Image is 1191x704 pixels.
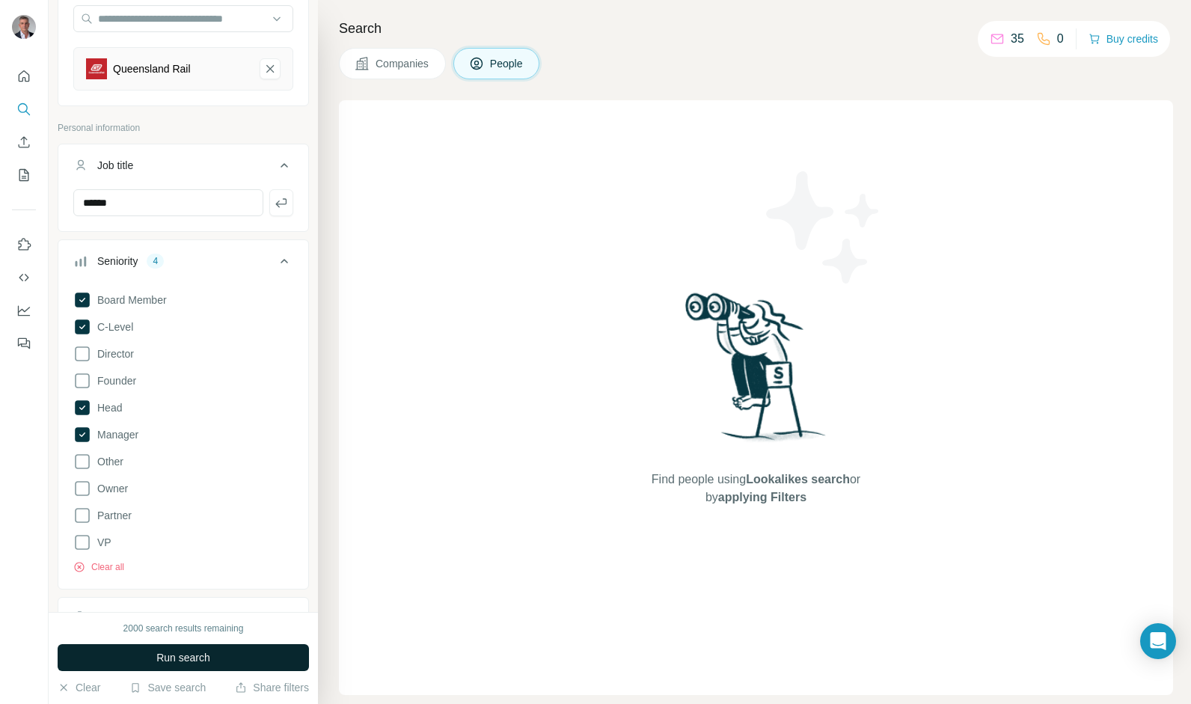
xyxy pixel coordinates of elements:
img: Surfe Illustration - Stars [756,160,891,295]
span: VP [91,535,111,550]
button: Run search [58,644,309,671]
span: Owner [91,481,128,496]
span: Board Member [91,293,167,307]
p: Personal information [58,121,309,135]
span: Founder [91,373,136,388]
button: Dashboard [12,297,36,324]
button: Enrich CSV [12,129,36,156]
img: Queensland Rail-logo [86,58,107,79]
span: Director [91,346,134,361]
button: Queensland Rail-remove-button [260,58,281,79]
button: My lists [12,162,36,189]
span: Run search [156,650,210,665]
div: 4 [147,254,164,268]
button: Job title [58,147,308,189]
span: Find people using or by [636,471,875,506]
button: Buy credits [1089,28,1158,49]
div: Open Intercom Messenger [1140,623,1176,659]
button: Seniority4 [58,243,308,285]
img: Surfe Illustration - Woman searching with binoculars [679,289,834,456]
span: Other [91,454,123,469]
button: Share filters [235,680,309,695]
button: Quick start [12,63,36,90]
span: Head [91,400,122,415]
button: Clear [58,680,100,695]
span: applying Filters [718,491,806,503]
div: Seniority [97,254,138,269]
p: 35 [1011,30,1024,48]
button: Save search [129,680,206,695]
span: Lookalikes search [746,473,850,486]
div: Job title [97,158,133,173]
img: Avatar [12,15,36,39]
h4: Search [339,18,1173,39]
button: Department [58,601,308,637]
div: Queensland Rail [113,61,191,76]
button: Feedback [12,330,36,357]
span: Companies [376,56,430,71]
button: Search [12,96,36,123]
span: C-Level [91,319,133,334]
p: 0 [1057,30,1064,48]
button: Use Surfe on LinkedIn [12,231,36,258]
span: Manager [91,427,138,442]
button: Clear all [73,560,124,574]
button: Use Surfe API [12,264,36,291]
span: People [490,56,524,71]
div: Department [97,611,152,626]
span: Partner [91,508,132,523]
div: 2000 search results remaining [123,622,244,635]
